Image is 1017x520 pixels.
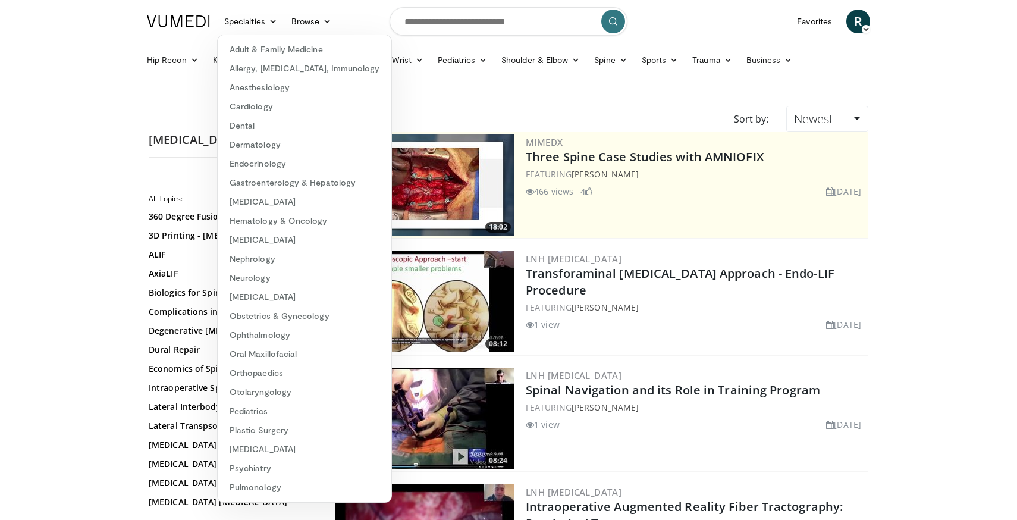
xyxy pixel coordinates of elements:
a: Gastroenterology & Hepatology [218,173,391,192]
a: Favorites [790,10,839,33]
a: Pediatrics [431,48,494,72]
div: FEATURING [526,301,866,314]
a: Neurology [218,268,391,287]
a: MIMEDX [526,136,563,148]
a: AxiaLIF [149,268,309,280]
a: Nephrology [218,249,391,268]
a: [PERSON_NAME] [572,302,639,313]
a: LNH [MEDICAL_DATA] [526,369,621,381]
a: 360 Degree Fusion [149,211,309,223]
a: [PERSON_NAME] [572,168,639,180]
a: 08:24 [335,368,514,469]
input: Search topics, interventions [390,7,627,36]
span: 18:02 [485,222,511,233]
a: Specialties [217,10,284,33]
a: Three Spine Case Studies with AMNIOFIX [526,149,764,165]
a: Hand & Wrist [354,48,431,72]
a: Lateral Interbody Fusion [149,401,309,413]
img: 34c974b5-e942-4b60-b0f4-1f83c610957b.300x170_q85_crop-smart_upscale.jpg [335,134,514,236]
img: 92f57cd5-9a5d-43c1-9f2c-7744a6b5ceb0.300x170_q85_crop-smart_upscale.jpg [335,251,514,352]
a: Dural Repair [149,344,309,356]
a: Business [739,48,800,72]
img: VuMedi Logo [147,15,210,27]
a: [MEDICAL_DATA] [MEDICAL_DATA] [149,496,309,508]
a: Intraoperative Spine Imaging [149,382,309,394]
h2: [MEDICAL_DATA] Spine [149,132,315,148]
a: Sports [635,48,686,72]
a: Dermatology [218,135,391,154]
img: 161f3d05-c13c-4eba-b270-6fa236fc2e25.300x170_q85_crop-smart_upscale.jpg [335,368,514,469]
a: 3D Printing - [MEDICAL_DATA] Spine [149,230,309,242]
div: Sort by: [725,106,777,132]
li: [DATE] [826,185,861,198]
a: Complications in Spine Surgery [149,306,309,318]
li: 4 [580,185,592,198]
div: FEATURING [526,401,866,414]
li: [DATE] [826,318,861,331]
a: ALIF [149,249,309,261]
span: 08:12 [485,339,511,349]
a: Economics of Spine Surgery [149,363,309,375]
a: Cardiology [218,97,391,116]
a: Ophthalmology [218,325,391,344]
a: Lateral Transpsoas Approach [149,420,309,432]
a: Endocrinology [218,154,391,173]
li: 466 views [526,185,573,198]
a: [MEDICAL_DATA] [218,192,391,211]
a: Newest [786,106,868,132]
a: [PERSON_NAME] [572,402,639,413]
a: Allergy, [MEDICAL_DATA], Immunology [218,59,391,78]
a: Spinal Navigation and its Role in Training Program [526,382,820,398]
a: Plastic Surgery [218,421,391,440]
a: Oral Maxillofacial [218,344,391,364]
a: Transforaminal [MEDICAL_DATA] Approach - Endo-LIF Procedure [526,265,834,298]
li: 1 view [526,318,560,331]
span: 08:24 [485,455,511,466]
a: [MEDICAL_DATA] [218,497,391,516]
a: Hematology & Oncology [218,211,391,230]
div: Specialties [217,35,392,503]
a: Spine [587,48,634,72]
a: Anesthesiology [218,78,391,97]
a: Obstetrics & Gynecology [218,306,391,325]
a: [MEDICAL_DATA] Decompression [149,458,309,470]
li: 1 view [526,418,560,431]
a: [MEDICAL_DATA] [218,440,391,459]
a: Pediatrics [218,402,391,421]
a: [MEDICAL_DATA] Disc [MEDICAL_DATA] [149,477,309,489]
a: R [846,10,870,33]
a: Degenerative [MEDICAL_DATA] [149,325,309,337]
a: [MEDICAL_DATA] [218,230,391,249]
a: Shoulder & Elbow [494,48,587,72]
a: Otolaryngology [218,383,391,402]
a: Orthopaedics [218,364,391,383]
a: Pulmonology [218,478,391,497]
a: Browse [284,10,339,33]
a: Psychiatry [218,459,391,478]
li: [DATE] [826,418,861,431]
a: Adult & Family Medicine [218,40,391,59]
span: Newest [794,111,833,127]
a: [MEDICAL_DATA] [149,439,309,451]
h2: All Topics: [149,194,312,203]
a: Knee Recon [206,48,279,72]
a: Hip Recon [140,48,206,72]
a: Trauma [685,48,739,72]
a: [MEDICAL_DATA] [218,287,391,306]
a: 18:02 [335,134,514,236]
a: Biologics for Spine [149,287,309,299]
div: FEATURING [526,168,866,180]
a: LNH [MEDICAL_DATA] [526,253,621,265]
a: LNH [MEDICAL_DATA] [526,486,621,498]
a: 08:12 [335,251,514,352]
a: Dental [218,116,391,135]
